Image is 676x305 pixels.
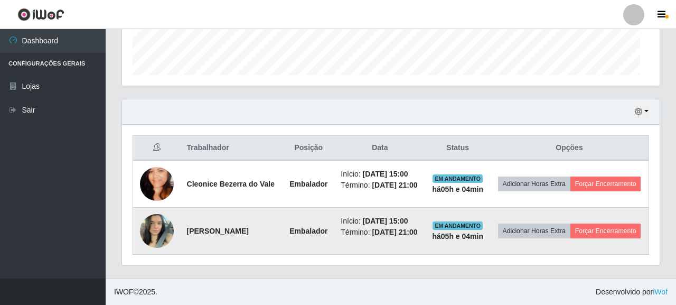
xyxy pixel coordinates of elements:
img: 1620185251285.jpeg [140,154,174,214]
th: Opções [490,136,649,161]
strong: Embalador [289,180,327,188]
button: Adicionar Horas Extra [498,177,570,191]
th: Trabalhador [181,136,283,161]
strong: Embalador [289,227,327,235]
th: Data [334,136,425,161]
li: Término: [341,180,419,191]
button: Forçar Encerramento [570,224,641,238]
strong: há 05 h e 04 min [432,232,483,241]
button: Forçar Encerramento [570,177,641,191]
img: 1754999009306.jpeg [140,208,174,253]
th: Posição [283,136,334,161]
time: [DATE] 15:00 [363,217,408,225]
li: Início: [341,169,419,180]
span: © 2025 . [114,286,157,298]
span: EM ANDAMENTO [433,221,483,230]
strong: Cleonice Bezerra do Vale [187,180,275,188]
span: Desenvolvido por [596,286,668,298]
time: [DATE] 15:00 [363,170,408,178]
span: IWOF [114,288,134,296]
span: EM ANDAMENTO [433,174,483,183]
strong: há 05 h e 04 min [432,185,483,193]
li: Início: [341,216,419,227]
li: Término: [341,227,419,238]
button: Adicionar Horas Extra [498,224,570,238]
th: Status [425,136,490,161]
time: [DATE] 21:00 [372,228,417,236]
strong: [PERSON_NAME] [187,227,249,235]
img: CoreUI Logo [17,8,64,21]
time: [DATE] 21:00 [372,181,417,189]
a: iWof [653,288,668,296]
